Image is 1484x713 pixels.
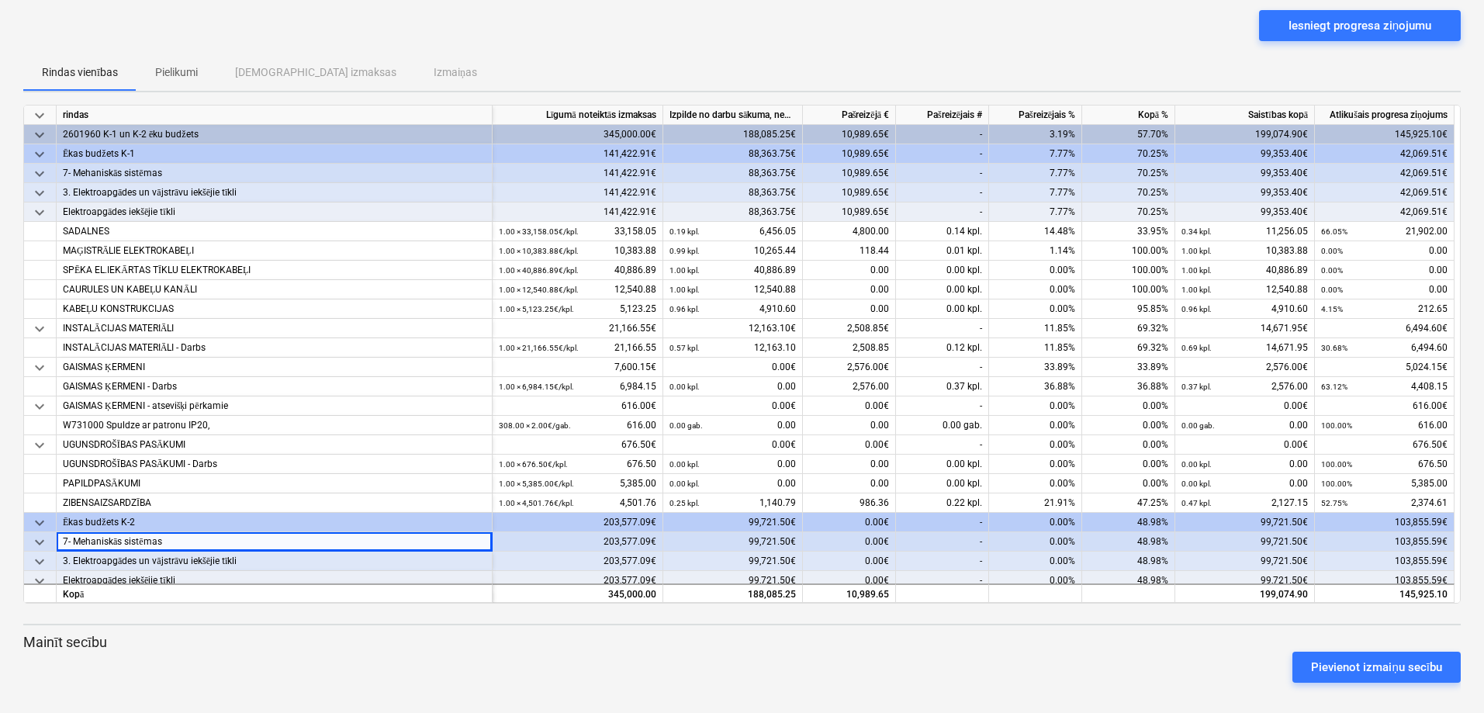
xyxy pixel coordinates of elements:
p: Mainīt secību [23,633,1461,652]
div: Elektroapgādes iekšējie tīkli [63,571,486,590]
div: 2,374.61 [1321,493,1448,513]
span: keyboard_arrow_down [30,203,49,222]
div: Līgumā noteiktās izmaksas [493,106,663,125]
div: 345,000.00 [499,585,656,604]
div: INSTALĀCIJAS MATERIĀLI - Darbs [63,338,486,358]
div: 99,721.50€ [1175,513,1315,532]
div: 203,577.09€ [493,571,663,590]
small: 4.15% [1321,305,1343,313]
small: 1.00 × 10,383.88€ / kpl. [499,247,579,255]
div: 42,069.51€ [1315,144,1455,164]
div: 103,855.59€ [1315,552,1455,571]
div: 70.25% [1082,183,1175,202]
div: 0.00% [989,532,1082,552]
div: 0.00 kpl. [896,455,989,474]
small: 1.00 kpl. [1181,286,1212,294]
div: 99,721.50€ [1175,532,1315,552]
small: 308.00 × 2.00€ / gab. [499,421,571,430]
div: 2601960 K-1 un K-2 ēku budžets [63,125,486,144]
div: 0.00% [1082,435,1175,455]
div: 0.00€ [1175,396,1315,416]
div: 986.36 [803,493,896,513]
div: 69.32% [1082,338,1175,358]
div: 4,910.60 [669,299,796,319]
div: 676.50€ [1315,435,1455,455]
div: INSTALĀCIJAS MATERIĀLI [63,319,486,338]
div: 33.89% [1082,358,1175,377]
div: rindas [57,106,493,125]
div: 5,123.25 [499,299,656,319]
div: 212.65 [1321,299,1448,319]
div: 0.00 [1321,241,1448,261]
div: Pievienot izmaiņu secību [1311,657,1442,677]
div: 11,256.05 [1181,222,1308,241]
div: 10,989.65€ [803,183,896,202]
div: 4,408.15 [1321,377,1448,396]
div: 0.00 kpl. [896,474,989,493]
div: 103,855.59€ [1315,513,1455,532]
div: 14,671.95€ [1175,319,1315,338]
span: keyboard_arrow_down [30,106,49,125]
div: 10,989.65€ [803,144,896,164]
div: 40,886.89 [1181,261,1308,280]
div: 7.77% [989,144,1082,164]
span: keyboard_arrow_down [30,184,49,202]
div: Saistības kopā [1175,106,1315,125]
div: 345,000.00€ [493,125,663,144]
div: - [896,532,989,552]
div: 0.00% [989,435,1082,455]
div: Elektroapgādes iekšējie tīkli [63,202,486,222]
small: 100.00% [1321,479,1352,488]
div: 0.00% [989,513,1082,532]
div: 70.25% [1082,144,1175,164]
div: 0.00€ [803,552,896,571]
div: 36.88% [989,377,1082,396]
div: 0.00% [989,396,1082,416]
button: Pievienot izmaiņu secību [1292,652,1461,683]
small: 1.00 kpl. [669,286,700,294]
div: 10,383.88 [1181,241,1308,261]
div: 141,422.91€ [493,183,663,202]
small: 0.96 kpl. [1181,305,1212,313]
small: 0.00 kpl. [1181,479,1212,488]
div: 0.00€ [663,396,803,416]
span: keyboard_arrow_down [30,533,49,552]
div: 0.00 [803,261,896,280]
div: 0.00 [803,474,896,493]
div: 0.00€ [803,396,896,416]
small: 0.99 kpl. [669,247,700,255]
div: 0.14 kpl. [896,222,989,241]
small: 1.00 × 40,886.89€ / kpl. [499,266,579,275]
div: 0.00 gab. [896,416,989,435]
div: 7.77% [989,164,1082,183]
div: 88,363.75€ [663,164,803,183]
div: 99,721.50€ [663,532,803,552]
small: 66.05% [1321,227,1347,236]
p: Rindas vienības [42,64,118,81]
div: - [896,164,989,183]
small: 1.00 kpl. [1181,247,1212,255]
small: 0.00% [1321,247,1343,255]
div: - [896,183,989,202]
div: 0.00 [1181,455,1308,474]
div: 2,576.00 [803,377,896,396]
div: 0.00€ [1175,435,1315,455]
div: 118.44 [803,241,896,261]
small: 0.00 gab. [1181,421,1215,430]
div: 616.00 [499,416,656,435]
div: 99,353.40€ [1175,183,1315,202]
div: 0.37 kpl. [896,377,989,396]
div: 12,540.88 [669,280,796,299]
div: 40,886.89 [499,261,656,280]
small: 0.96 kpl. [669,305,700,313]
div: 21.91% [989,493,1082,513]
div: Atlikušais progresa ziņojums [1315,106,1455,125]
div: 188,085.25 [669,585,796,604]
div: 145,925.10€ [1315,125,1455,144]
div: 0.00€ [663,358,803,377]
div: 0.00 [1181,474,1308,493]
div: 11.85% [989,319,1082,338]
div: 7- Mehaniskās sistēmas [63,532,486,552]
div: UGUNSDROŠĪBAS PASĀKUMI [63,435,486,455]
div: SPĒKA EL.IEKĀRTAS TĪKLU ELEKTROKABEĻI [63,261,486,280]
